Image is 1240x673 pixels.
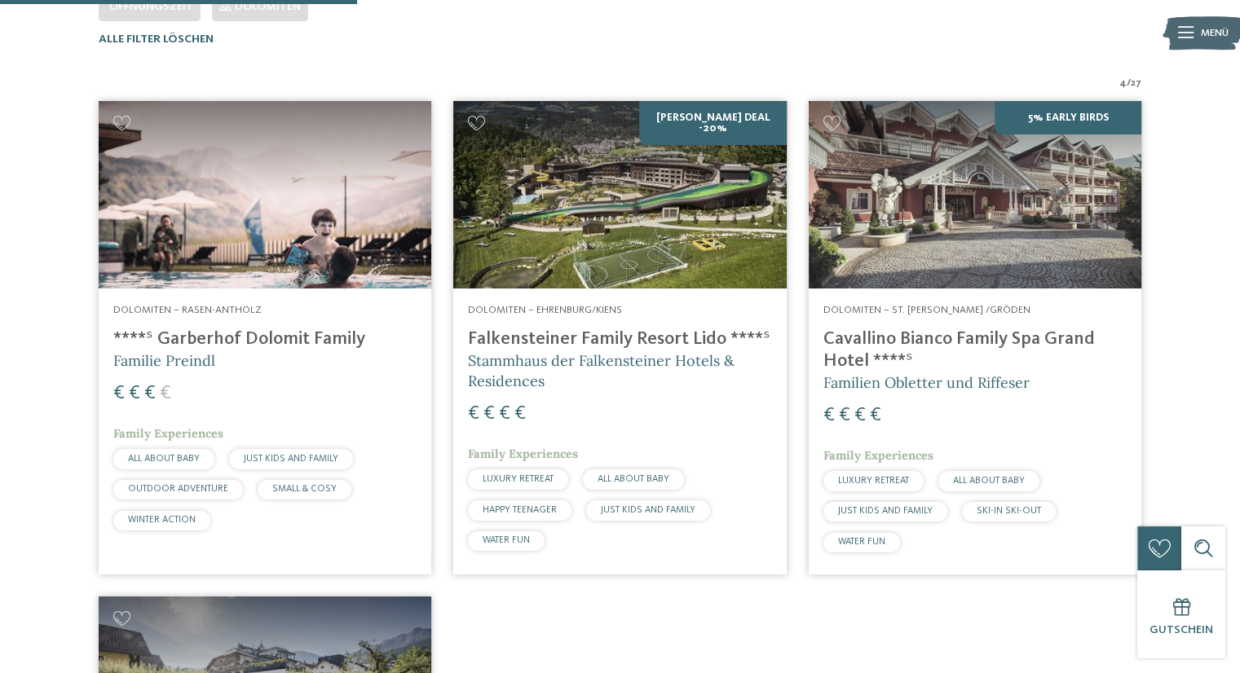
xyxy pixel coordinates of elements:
img: Familienhotels gesucht? Hier findet ihr die besten! [453,101,786,288]
span: 4 [1119,76,1127,90]
span: Stammhaus der Falkensteiner Hotels & Residences [468,351,735,390]
span: € [870,406,881,425]
img: Family Spa Grand Hotel Cavallino Bianco ****ˢ [809,101,1141,288]
span: LUXURY RETREAT [483,474,554,484]
h4: Cavallino Bianco Family Spa Grand Hotel ****ˢ [823,328,1127,372]
span: WATER FUN [483,535,530,545]
span: 27 [1131,76,1141,90]
a: Familienhotels gesucht? Hier findet ihr die besten! Dolomiten – Rasen-Antholz ****ˢ Garberhof Dol... [99,101,431,574]
h4: ****ˢ Garberhof Dolomit Family [113,328,417,350]
span: € [514,404,526,424]
a: Familienhotels gesucht? Hier findet ihr die besten! [PERSON_NAME] Deal -20% Dolomiten – Ehrenburg... [453,101,786,574]
span: Alle Filter löschen [99,33,214,45]
span: JUST KIDS AND FAMILY [244,454,338,464]
span: Family Experiences [823,448,933,463]
span: € [113,384,125,403]
span: OUTDOOR ADVENTURE [128,484,228,494]
span: HAPPY TEENAGER [483,505,557,515]
span: WATER FUN [838,537,885,547]
span: SKI-IN SKI-OUT [977,506,1041,516]
span: € [499,404,510,424]
span: Family Experiences [113,426,223,441]
span: SMALL & COSY [272,484,337,494]
span: € [129,384,140,403]
span: Dolomiten – St. [PERSON_NAME] /Gröden [823,305,1030,315]
span: € [160,384,171,403]
span: JUST KIDS AND FAMILY [601,505,695,515]
span: JUST KIDS AND FAMILY [838,506,933,516]
img: Familienhotels gesucht? Hier findet ihr die besten! [99,101,431,288]
span: Öffnungszeit [109,1,193,12]
span: Familien Obletter und Riffeser [823,373,1030,392]
span: € [483,404,495,424]
span: € [839,406,850,425]
span: ALL ABOUT BABY [953,476,1025,486]
span: ALL ABOUT BABY [128,454,200,464]
span: Familie Preindl [113,351,215,370]
span: Dolomiten – Rasen-Antholz [113,305,262,315]
span: Gutschein [1150,624,1213,636]
span: / [1127,76,1131,90]
span: € [468,404,479,424]
span: € [854,406,866,425]
a: Gutschein [1137,570,1225,658]
a: Familienhotels gesucht? Hier findet ihr die besten! 5% Early Birds Dolomiten – St. [PERSON_NAME] ... [809,101,1141,574]
span: € [823,406,835,425]
h4: Falkensteiner Family Resort Lido ****ˢ [468,328,771,350]
span: LUXURY RETREAT [838,476,909,486]
span: Dolomiten – Ehrenburg/Kiens [468,305,622,315]
span: ALL ABOUT BABY [598,474,669,484]
span: Dolomiten [235,1,301,12]
span: Family Experiences [468,446,578,461]
span: WINTER ACTION [128,515,196,525]
span: € [144,384,156,403]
